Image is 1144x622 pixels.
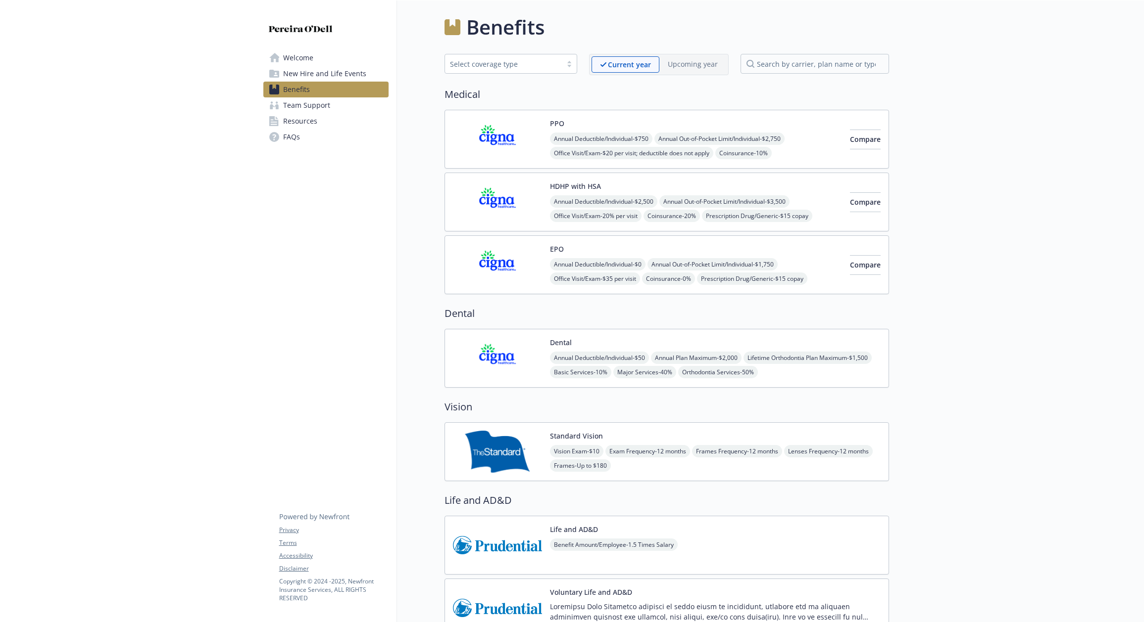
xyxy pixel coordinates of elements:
span: Frames - Up to $180 [550,459,611,472]
span: Orthodontia Services - 50% [678,366,758,378]
a: Team Support [263,97,389,113]
span: New Hire and Life Events [283,66,366,82]
span: Coinsurance - 10% [715,147,772,159]
button: PPO [550,118,564,129]
span: Office Visit/Exam - $35 per visit [550,272,640,285]
span: Office Visit/Exam - $20 per visit; deductible does not apply [550,147,713,159]
span: Resources [283,113,317,129]
span: Lifetime Orthodontia Plan Maximum - $1,500 [744,352,872,364]
a: FAQs [263,129,389,145]
img: CIGNA carrier logo [453,181,542,223]
span: Compare [850,197,881,207]
img: CIGNA carrier logo [453,244,542,286]
span: Exam Frequency - 12 months [605,445,690,457]
a: Privacy [279,526,388,534]
span: Annual Plan Maximum - $2,000 [651,352,742,364]
button: Standard Vision [550,431,603,441]
span: Annual Deductible/Individual - $0 [550,258,646,270]
p: Loremipsu Dolo Sitametco adipisci el seddo eiusm te incididunt, utlabore etd ma aliquaen adminimv... [550,601,881,622]
span: Annual Out-of-Pocket Limit/Individual - $2,750 [654,133,785,145]
p: Upcoming year [668,59,718,69]
a: Welcome [263,50,389,66]
span: FAQs [283,129,300,145]
button: HDHP with HSA [550,181,601,191]
img: Standard Insurance Company carrier logo [453,431,542,473]
span: Lenses Frequency - 12 months [784,445,873,457]
a: New Hire and Life Events [263,66,389,82]
span: Benefits [283,82,310,97]
span: Annual Out-of-Pocket Limit/Individual - $1,750 [647,258,778,270]
span: Coinsurance - 20% [644,210,700,222]
span: Compare [850,134,881,144]
span: Prescription Drug/Generic - $15 copay [702,210,812,222]
img: CIGNA carrier logo [453,337,542,379]
button: EPO [550,244,564,254]
span: Compare [850,260,881,269]
input: search by carrier, plan name or type [741,54,889,74]
h2: Life and AD&D [445,493,889,508]
span: Welcome [283,50,313,66]
h2: Vision [445,400,889,414]
span: Basic Services - 10% [550,366,611,378]
button: Compare [850,130,881,149]
span: Major Services - 40% [613,366,676,378]
button: Compare [850,255,881,275]
a: Disclaimer [279,564,388,573]
h1: Benefits [466,12,545,42]
span: Prescription Drug/Generic - $15 copay [697,272,807,285]
img: Prudential Insurance Co of America carrier logo [453,524,542,566]
button: Voluntary Life and AD&D [550,587,632,597]
a: Accessibility [279,551,388,560]
span: Upcoming year [659,56,726,73]
button: Compare [850,192,881,212]
p: Copyright © 2024 - 2025 , Newfront Insurance Services, ALL RIGHTS RESERVED [279,577,388,602]
a: Terms [279,538,388,547]
span: Benefit Amount/Employee - 1.5 Times Salary [550,538,678,551]
span: Team Support [283,97,330,113]
button: Life and AD&D [550,524,598,534]
span: Coinsurance - 0% [642,272,695,285]
span: Office Visit/Exam - 20% per visit [550,210,642,222]
h2: Medical [445,87,889,102]
span: Annual Deductible/Individual - $2,500 [550,195,657,208]
a: Resources [263,113,389,129]
h2: Dental [445,306,889,321]
span: Annual Deductible/Individual - $750 [550,133,652,145]
div: Select coverage type [450,59,557,69]
a: Benefits [263,82,389,97]
span: Vision Exam - $10 [550,445,603,457]
span: Annual Deductible/Individual - $50 [550,352,649,364]
img: CIGNA carrier logo [453,118,542,160]
span: Frames Frequency - 12 months [692,445,782,457]
button: Dental [550,337,572,348]
p: Current year [608,59,651,70]
span: Annual Out-of-Pocket Limit/Individual - $3,500 [659,195,790,208]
